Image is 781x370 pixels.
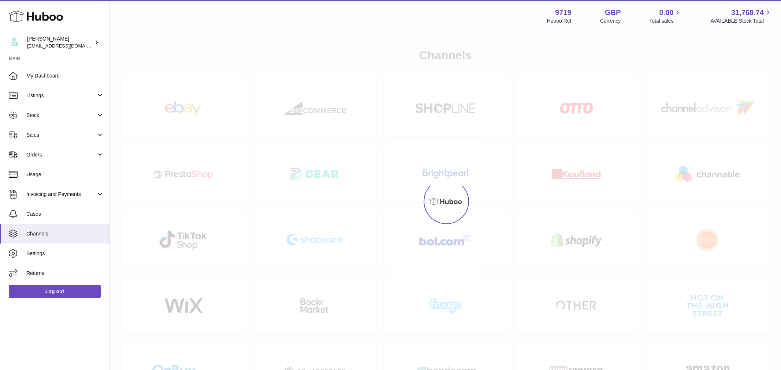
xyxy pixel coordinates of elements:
span: 0.00 [659,8,674,18]
span: Total sales [649,18,682,24]
a: 31,768.74 AVAILABLE Stock Total [710,8,772,24]
div: Currency [600,18,621,24]
div: [PERSON_NAME] [27,35,93,49]
img: internalAdmin-9719@internal.huboo.com [9,37,20,48]
strong: 9719 [555,8,572,18]
span: Invoicing and Payments [26,191,96,198]
div: Huboo Ref [547,18,572,24]
span: AVAILABLE Stock Total [710,18,772,24]
span: My Dashboard [26,72,104,79]
span: Settings [26,250,104,257]
span: Cases [26,211,104,218]
span: [EMAIL_ADDRESS][DOMAIN_NAME] [27,43,108,49]
span: Channels [26,230,104,237]
span: Stock [26,112,96,119]
strong: GBP [605,8,621,18]
span: Listings [26,92,96,99]
span: Returns [26,270,104,277]
a: 0.00 Total sales [649,8,682,24]
span: Sales [26,132,96,139]
span: Orders [26,151,96,158]
span: Usage [26,171,104,178]
span: 31,768.74 [731,8,764,18]
a: Log out [9,285,101,298]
